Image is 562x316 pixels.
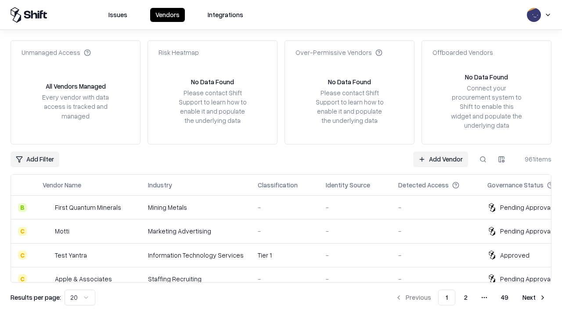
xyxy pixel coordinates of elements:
div: Classification [258,180,298,190]
div: Please contact Shift Support to learn how to enable it and populate the underlying data [176,88,249,126]
div: Information Technology Services [148,251,244,260]
div: - [398,274,473,284]
button: 49 [494,290,515,305]
div: All Vendors Managed [46,82,106,91]
div: - [398,226,473,236]
div: 961 items [516,154,551,164]
div: C [18,251,27,259]
div: - [258,203,312,212]
div: B [18,203,27,212]
img: Test Yantra [43,251,51,259]
div: Identity Source [326,180,370,190]
nav: pagination [390,290,551,305]
div: - [326,226,384,236]
button: Integrations [202,8,249,22]
div: - [326,203,384,212]
div: Offboarded Vendors [432,48,493,57]
div: Marketing Advertising [148,226,244,236]
button: Issues [103,8,133,22]
div: Risk Heatmap [159,48,199,57]
img: Motti [43,227,51,236]
div: Motti [55,226,69,236]
button: 1 [438,290,455,305]
div: Industry [148,180,172,190]
div: - [258,274,312,284]
div: Test Yantra [55,251,87,260]
div: First Quantum Minerals [55,203,121,212]
p: Results per page: [11,293,61,302]
div: C [18,274,27,283]
button: Next [517,290,551,305]
div: - [326,251,384,260]
div: Governance Status [487,180,544,190]
button: Add Filter [11,151,59,167]
img: First Quantum Minerals [43,203,51,212]
div: Connect your procurement system to Shift to enable this widget and populate the underlying data [450,83,523,130]
button: Vendors [150,8,185,22]
div: Mining Metals [148,203,244,212]
div: - [326,274,384,284]
div: Over-Permissive Vendors [295,48,382,57]
div: Pending Approval [500,226,552,236]
div: - [398,203,473,212]
div: - [258,226,312,236]
img: Apple & Associates [43,274,51,283]
div: Approved [500,251,530,260]
div: No Data Found [465,72,508,82]
div: Apple & Associates [55,274,112,284]
div: Staffing Recruiting [148,274,244,284]
div: - [398,251,473,260]
div: Every vendor with data access is tracked and managed [39,93,112,120]
div: Tier 1 [258,251,312,260]
button: 2 [457,290,475,305]
div: Detected Access [398,180,449,190]
div: Pending Approval [500,274,552,284]
div: Vendor Name [43,180,81,190]
div: Unmanaged Access [22,48,91,57]
div: Please contact Shift Support to learn how to enable it and populate the underlying data [313,88,386,126]
a: Add Vendor [413,151,468,167]
div: No Data Found [328,77,371,86]
div: No Data Found [191,77,234,86]
div: Pending Approval [500,203,552,212]
div: C [18,227,27,236]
